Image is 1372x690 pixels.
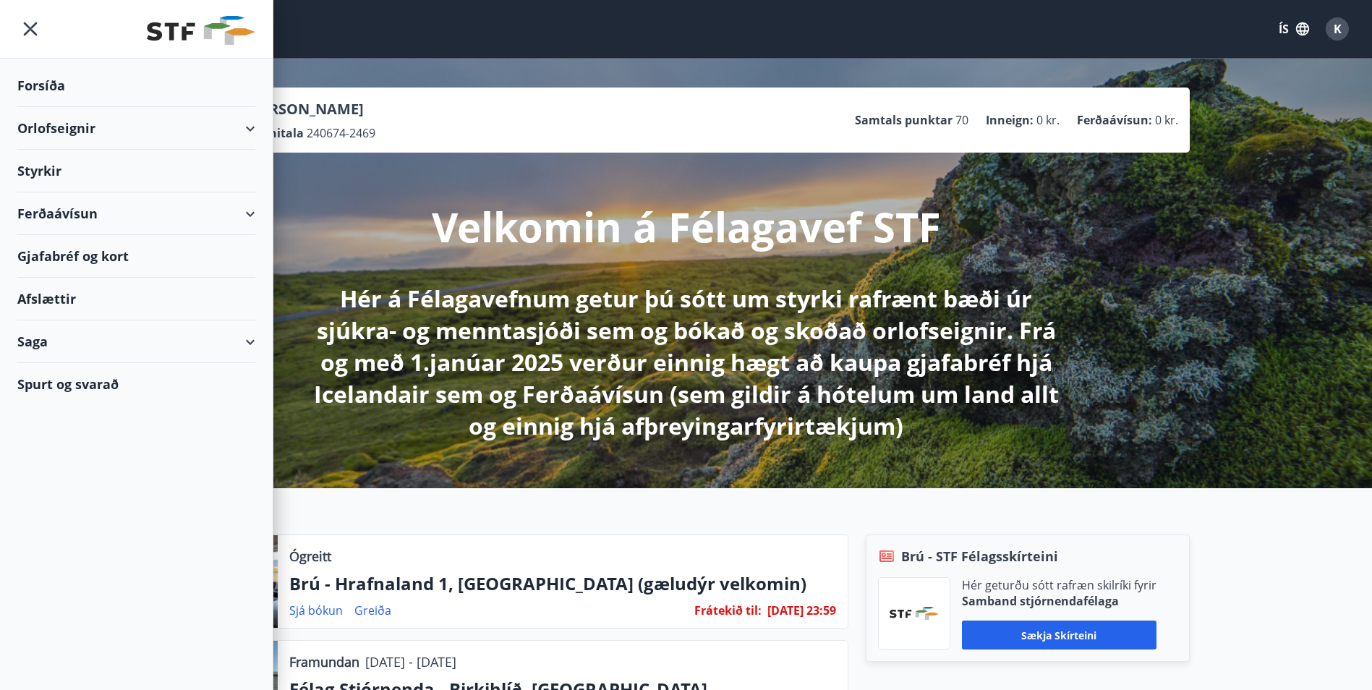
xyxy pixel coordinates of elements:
span: [DATE] 23:59 [767,602,836,618]
p: Framundan [289,652,359,671]
p: Kennitala [247,125,304,141]
span: 0 kr. [1036,112,1060,128]
span: Frátekið til : [694,602,762,618]
span: Brú - STF Félagsskírteini [901,547,1058,566]
span: 70 [955,112,968,128]
p: [DATE] - [DATE] [365,652,456,671]
a: Sjá bókun [289,602,343,618]
button: menu [17,16,43,42]
p: Ógreitt [289,547,331,566]
p: Brú - Hrafnaland 1, [GEOGRAPHIC_DATA] (gæludýr velkomin) [289,571,836,596]
div: Saga [17,320,255,363]
div: Ferðaávísun [17,192,255,235]
div: Gjafabréf og kort [17,235,255,278]
a: Greiða [354,602,391,618]
button: ÍS [1271,16,1317,42]
div: Orlofseignir [17,107,255,150]
p: Hér geturðu sótt rafræn skilríki fyrir [962,577,1156,593]
p: [PERSON_NAME] [247,99,375,119]
div: Forsíða [17,64,255,107]
p: Hér á Félagavefnum getur þú sótt um styrki rafrænt bæði úr sjúkra- og menntasjóði sem og bókað og... [304,283,1068,442]
button: K [1320,12,1355,46]
div: Spurt og svarað [17,363,255,405]
p: Inneign : [986,112,1034,128]
span: 0 kr. [1155,112,1178,128]
p: Samband stjórnendafélaga [962,593,1156,609]
p: Velkomin á Félagavef STF [432,199,941,254]
span: K [1334,21,1342,37]
span: 240674-2469 [307,125,375,141]
p: Samtals punktar [855,112,953,128]
div: Afslættir [17,278,255,320]
img: union_logo [147,16,255,45]
button: Sækja skírteini [962,621,1156,649]
img: vjCaq2fThgY3EUYqSgpjEiBg6WP39ov69hlhuPVN.png [890,607,939,620]
p: Ferðaávísun : [1077,112,1152,128]
div: Styrkir [17,150,255,192]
